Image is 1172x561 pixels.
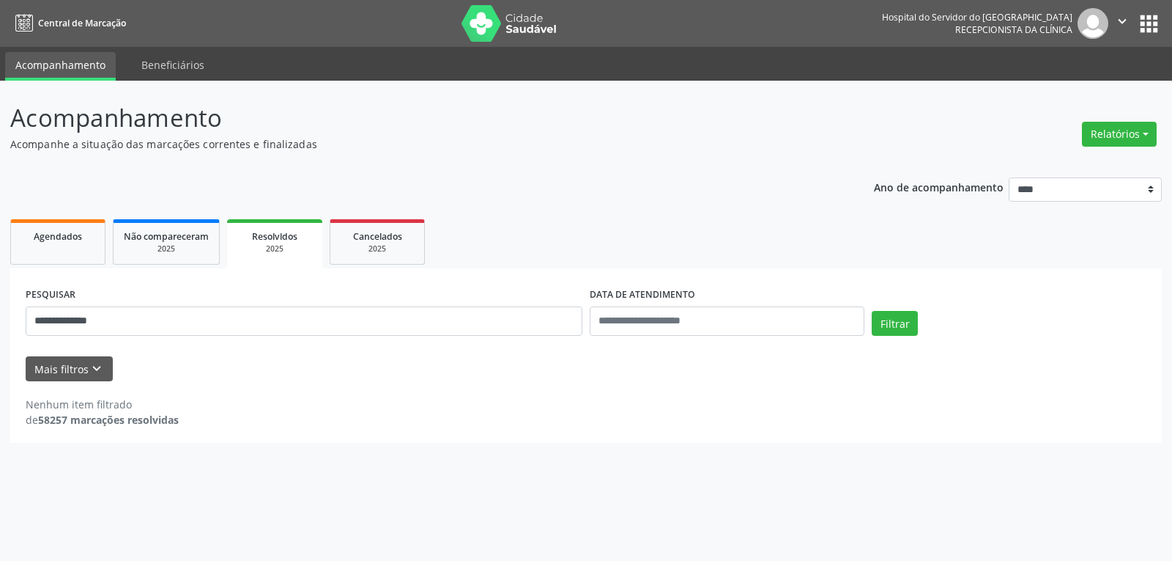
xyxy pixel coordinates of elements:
label: PESQUISAR [26,284,75,307]
div: Nenhum item filtrado [26,397,179,412]
p: Ano de acompanhamento [874,177,1004,196]
strong: 58257 marcações resolvidas [38,413,179,427]
div: 2025 [341,243,414,254]
div: Hospital do Servidor do [GEOGRAPHIC_DATA] [882,11,1072,23]
span: Central de Marcação [38,17,126,29]
label: DATA DE ATENDIMENTO [590,284,695,307]
i:  [1114,13,1130,29]
span: Não compareceram [124,230,209,243]
div: 2025 [124,243,209,254]
a: Central de Marcação [10,11,126,35]
p: Acompanhamento [10,100,816,136]
span: Resolvidos [252,230,297,243]
a: Acompanhamento [5,52,116,81]
img: img [1078,8,1108,39]
div: 2025 [237,243,312,254]
button: Mais filtroskeyboard_arrow_down [26,356,113,382]
span: Recepcionista da clínica [955,23,1072,36]
p: Acompanhe a situação das marcações correntes e finalizadas [10,136,816,152]
button: Relatórios [1082,122,1157,147]
span: Cancelados [353,230,402,243]
span: Agendados [34,230,82,243]
button: Filtrar [872,311,918,336]
button:  [1108,8,1136,39]
button: apps [1136,11,1162,37]
i: keyboard_arrow_down [89,361,105,377]
div: de [26,412,179,428]
a: Beneficiários [131,52,215,78]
